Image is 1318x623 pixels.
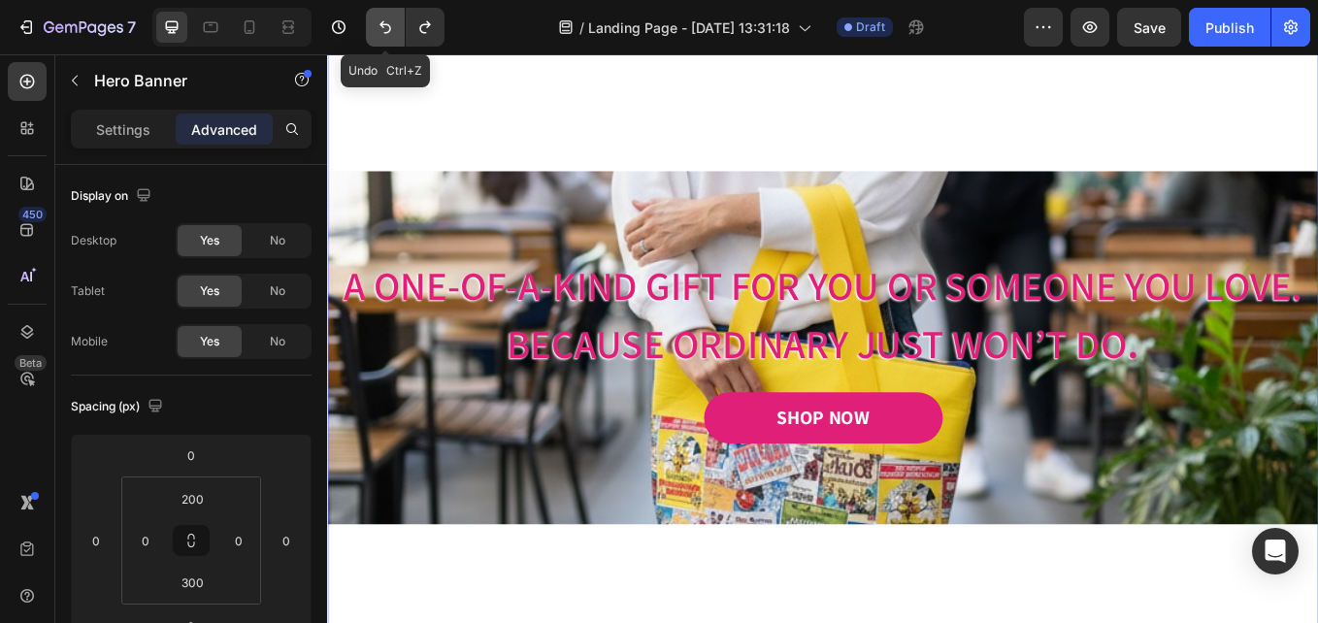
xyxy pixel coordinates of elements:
[224,526,253,555] input: 0px
[200,232,219,249] span: Yes
[443,397,723,457] button: SHOP NOW
[272,526,301,555] input: 0
[366,8,445,47] div: Undo/Redo
[939,302,954,373] span: .
[15,355,47,371] div: Beta
[1205,17,1254,38] div: Publish
[8,8,145,47] button: 7
[173,568,212,597] input: 300px
[127,16,136,39] p: 7
[211,310,939,371] span: Because ordinary just won’t do
[856,18,885,36] span: Draft
[528,412,638,442] div: SHOP NOW
[579,17,584,38] span: /
[71,394,167,420] div: Spacing (px)
[71,333,108,350] div: Mobile
[71,232,116,249] div: Desktop
[173,484,212,513] input: 200px
[18,241,1146,302] span: A One-of-a-Kind Gift for You or Someone You Love.
[71,183,155,210] div: Display on
[96,119,150,140] p: Settings
[1189,8,1270,47] button: Publish
[71,282,105,300] div: Tablet
[327,54,1318,623] iframe: Design area
[1134,19,1166,36] span: Save
[200,282,219,300] span: Yes
[1252,528,1299,574] div: Open Intercom Messenger
[588,17,790,38] span: Landing Page - [DATE] 13:31:18
[1117,8,1181,47] button: Save
[94,69,259,92] p: Hero Banner
[131,526,160,555] input: 0px
[200,333,219,350] span: Yes
[270,232,285,249] span: No
[191,119,257,140] p: Advanced
[172,441,211,470] input: 0
[270,333,285,350] span: No
[82,526,111,555] input: 0
[270,282,285,300] span: No
[18,207,47,222] div: 450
